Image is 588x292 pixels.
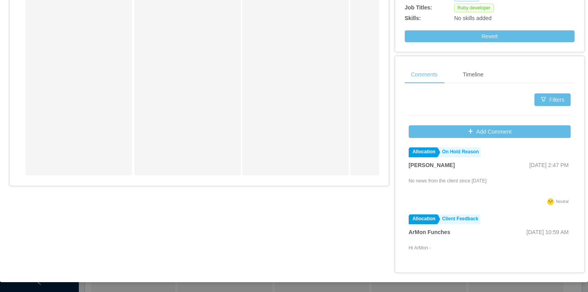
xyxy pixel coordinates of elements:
b: Job Titles: [405,4,432,11]
p: Hi ArMon - [409,244,571,251]
button: icon: filterFilters [534,93,571,106]
div: Timeline [456,66,489,84]
a: Allocation [409,147,437,157]
span: Ruby developer [454,4,493,12]
span: No skills added [454,15,491,21]
span: [DATE] 10:59 AM [527,229,569,235]
b: Skills: [405,15,421,21]
p: No news from the client since [DATE] [409,177,487,184]
div: Comments [405,66,444,84]
a: On Hold Reason [438,147,481,157]
a: Allocation [409,214,437,224]
button: icon: plusAdd Comment [409,125,571,138]
strong: ArMon Funches [409,229,450,235]
button: Revert [405,30,575,42]
span: [DATE] 2:47 PM [529,162,569,168]
strong: [PERSON_NAME] [409,162,455,168]
a: Client Feedback [438,214,480,224]
span: Neutral [556,199,569,204]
